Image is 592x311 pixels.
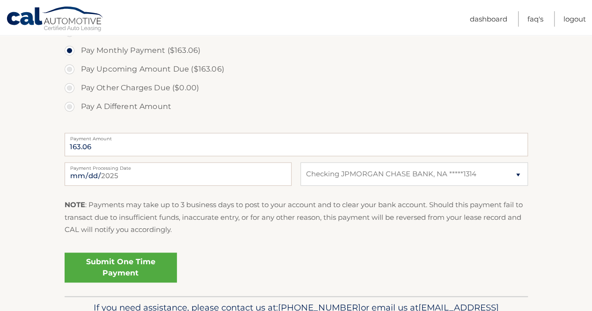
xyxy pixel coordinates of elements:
a: FAQ's [527,11,543,27]
label: Pay Monthly Payment ($163.06) [65,41,528,60]
label: Payment Processing Date [65,162,292,170]
input: Payment Amount [65,133,528,156]
a: Dashboard [470,11,507,27]
input: Payment Date [65,162,292,186]
a: Logout [563,11,586,27]
label: Pay Other Charges Due ($0.00) [65,79,528,97]
a: Submit One Time Payment [65,253,177,282]
a: Cal Automotive [6,6,104,33]
strong: NOTE [65,200,85,209]
label: Pay A Different Amount [65,97,528,116]
label: Payment Amount [65,133,528,140]
label: Pay Upcoming Amount Due ($163.06) [65,60,528,79]
p: : Payments may take up to 3 business days to post to your account and to clear your bank account.... [65,199,528,236]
